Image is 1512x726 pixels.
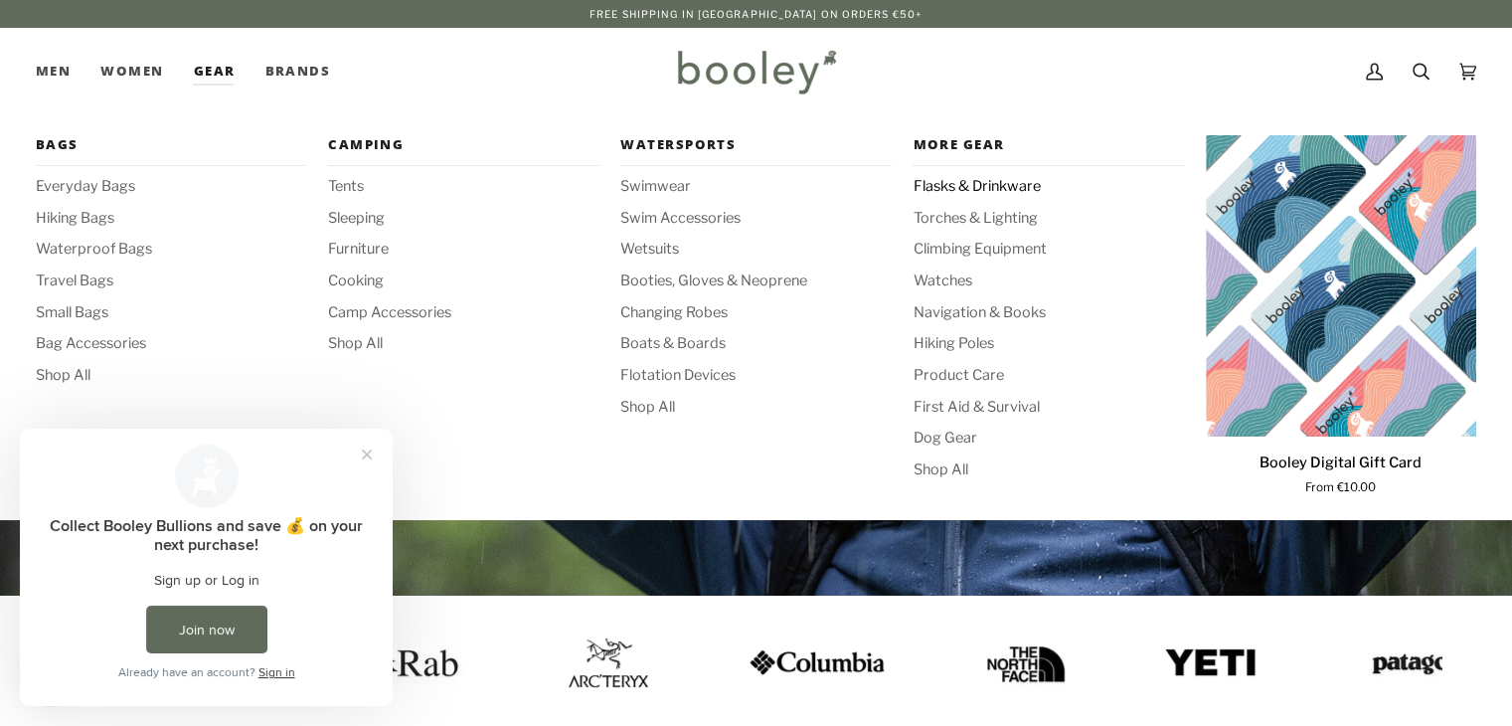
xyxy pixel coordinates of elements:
a: Gear [179,28,251,115]
p: Free Shipping in [GEOGRAPHIC_DATA] on Orders €50+ [589,6,923,22]
a: Swimwear [620,176,891,198]
a: Hiking Poles [913,333,1183,355]
span: From €10.00 [1305,479,1376,497]
a: Shop All [620,397,891,419]
a: Watersports [620,135,891,166]
a: Flasks & Drinkware [913,176,1183,198]
a: Brands [250,28,345,115]
a: Booties, Gloves & Neoprene [620,271,891,292]
product-grid-item-variant: €10.00 [1206,135,1476,437]
p: Booley Digital Gift Card [1260,453,1422,474]
a: Bags [36,135,306,166]
a: Tents [328,176,598,198]
a: Women [85,28,178,115]
product-grid-item: Booley Digital Gift Card [1206,135,1476,496]
a: Small Bags [36,302,306,324]
a: Men [36,28,85,115]
a: Dog Gear [913,428,1183,450]
span: Men [36,62,71,82]
a: Waterproof Bags [36,239,306,261]
a: Shop All [328,333,598,355]
a: Navigation & Books [913,302,1183,324]
a: Swim Accessories [620,208,891,230]
a: Sleeping [328,208,598,230]
div: Gear Bags Everyday Bags Hiking Bags Waterproof Bags Travel Bags Small Bags Bag Accessories Shop A... [179,28,251,115]
a: Furniture [328,239,598,261]
a: Changing Robes [620,302,891,324]
a: Climbing Equipment [913,239,1183,261]
a: Camping [328,135,598,166]
a: Torches & Lighting [913,208,1183,230]
a: Everyday Bags [36,176,306,198]
a: Wetsuits [620,239,891,261]
span: Watersports [620,135,891,155]
a: Booley Digital Gift Card [1206,445,1476,497]
span: Bags [36,135,306,155]
a: Flotation Devices [620,365,891,387]
a: Booley Digital Gift Card [1206,135,1476,437]
a: Shop All [913,459,1183,481]
iframe: Loyalty program pop-up with offers and actions [20,429,393,706]
a: Watches [913,271,1183,292]
a: Camp Accessories [328,302,598,324]
a: Hiking Bags [36,208,306,230]
a: Cooking [328,271,598,292]
a: Boats & Boards [620,333,891,355]
span: More Gear [913,135,1183,155]
a: Travel Bags [36,271,306,292]
a: First Aid & Survival [913,397,1183,419]
span: Camping [328,135,598,155]
span: Women [100,62,163,82]
img: Booley [669,43,843,100]
a: Bag Accessories [36,333,306,355]
a: Shop All [36,365,306,387]
span: Brands [264,62,330,82]
a: More Gear [913,135,1183,166]
a: Product Care [913,365,1183,387]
